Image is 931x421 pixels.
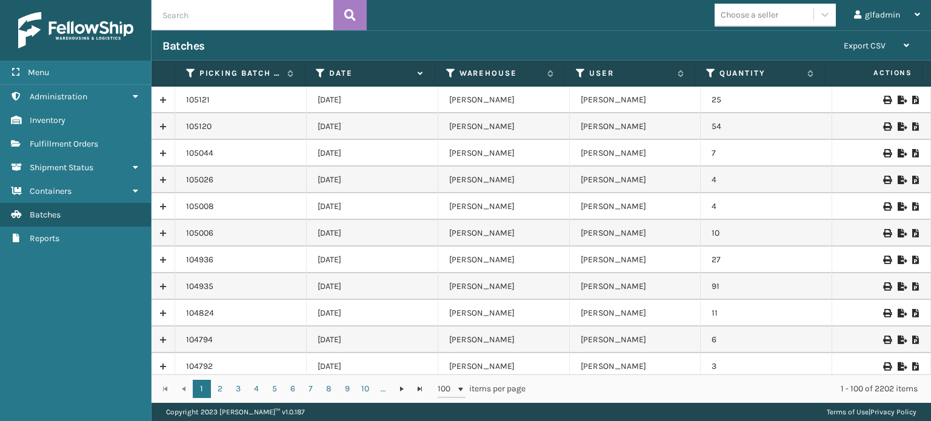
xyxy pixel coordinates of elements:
[883,362,890,371] i: Print Picklist Labels
[438,87,570,113] td: [PERSON_NAME]
[912,256,919,264] i: Print Picklist
[307,353,438,380] td: [DATE]
[162,39,205,53] h3: Batches
[912,336,919,344] i: Print Picklist
[438,140,570,167] td: [PERSON_NAME]
[912,362,919,371] i: Print Picklist
[18,12,133,48] img: logo
[438,327,570,353] td: [PERSON_NAME]
[883,149,890,157] i: Print Picklist Labels
[883,176,890,184] i: Print Picklist Labels
[898,309,905,317] i: Export to .xls
[701,247,832,273] td: 27
[719,68,802,79] label: Quantity
[438,113,570,140] td: [PERSON_NAME]
[898,282,905,291] i: Export to .xls
[701,193,832,220] td: 4
[912,176,919,184] i: Print Picklist
[393,380,411,398] a: Go to the next page
[701,327,832,353] td: 6
[542,383,918,395] div: 1 - 100 of 2202 items
[898,362,905,371] i: Export to .xls
[912,229,919,237] i: Print Picklist
[411,380,429,398] a: Go to the last page
[570,273,701,300] td: [PERSON_NAME]
[701,167,832,193] td: 4
[175,327,307,353] td: 104794
[570,167,701,193] td: [PERSON_NAME]
[898,229,905,237] i: Export to .xls
[438,380,526,398] span: items per page
[438,167,570,193] td: [PERSON_NAME]
[329,68,412,79] label: Date
[438,273,570,300] td: [PERSON_NAME]
[307,113,438,140] td: [DATE]
[307,193,438,220] td: [DATE]
[30,139,98,149] span: Fulfillment Orders
[265,380,284,398] a: 5
[307,167,438,193] td: [DATE]
[438,193,570,220] td: [PERSON_NAME]
[193,380,211,398] a: 1
[570,113,701,140] td: [PERSON_NAME]
[211,380,229,398] a: 2
[175,167,307,193] td: 105026
[307,87,438,113] td: [DATE]
[175,87,307,113] td: 105121
[30,115,65,125] span: Inventory
[898,122,905,131] i: Export to .xls
[229,380,247,398] a: 3
[438,383,456,395] span: 100
[570,193,701,220] td: [PERSON_NAME]
[175,220,307,247] td: 105006
[570,140,701,167] td: [PERSON_NAME]
[302,380,320,398] a: 7
[284,380,302,398] a: 6
[397,384,407,394] span: Go to the next page
[175,353,307,380] td: 104792
[438,353,570,380] td: [PERSON_NAME]
[701,273,832,300] td: 91
[438,300,570,327] td: [PERSON_NAME]
[844,41,886,51] span: Export CSV
[883,282,890,291] i: Print Picklist Labels
[307,247,438,273] td: [DATE]
[356,380,375,398] a: 10
[883,202,890,211] i: Print Picklist Labels
[883,122,890,131] i: Print Picklist Labels
[827,403,916,421] div: |
[338,380,356,398] a: 9
[701,113,832,140] td: 54
[912,96,919,104] i: Print Picklist
[912,122,919,131] i: Print Picklist
[883,336,890,344] i: Print Picklist Labels
[827,408,869,416] a: Terms of Use
[570,300,701,327] td: [PERSON_NAME]
[175,140,307,167] td: 105044
[898,256,905,264] i: Export to .xls
[912,149,919,157] i: Print Picklist
[570,353,701,380] td: [PERSON_NAME]
[701,87,832,113] td: 25
[459,68,542,79] label: Warehouse
[898,149,905,157] i: Export to .xls
[307,140,438,167] td: [DATE]
[701,140,832,167] td: 7
[175,273,307,300] td: 104935
[898,336,905,344] i: Export to .xls
[870,408,916,416] a: Privacy Policy
[307,300,438,327] td: [DATE]
[883,229,890,237] i: Print Picklist Labels
[883,309,890,317] i: Print Picklist Labels
[28,67,49,78] span: Menu
[307,327,438,353] td: [DATE]
[30,210,61,220] span: Batches
[30,91,87,102] span: Administration
[375,380,393,398] a: ...
[30,233,59,244] span: Reports
[30,162,93,173] span: Shipment Status
[247,380,265,398] a: 4
[589,68,672,79] label: User
[701,220,832,247] td: 10
[883,256,890,264] i: Print Picklist Labels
